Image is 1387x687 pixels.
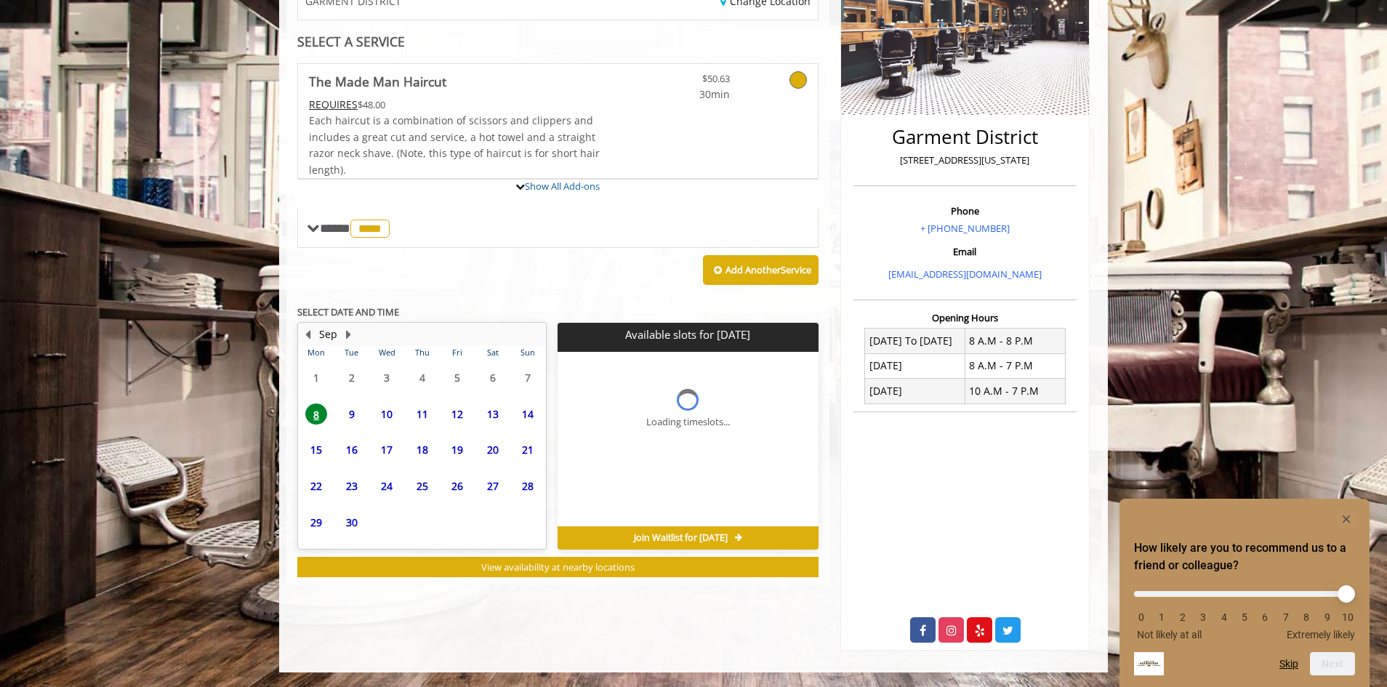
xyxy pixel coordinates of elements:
td: Select day19 [440,432,475,468]
span: 25 [411,475,433,497]
button: Add AnotherService [703,255,819,286]
button: Hide survey [1338,510,1355,528]
td: Select day14 [510,395,546,432]
span: 30min [644,87,730,103]
td: Select day21 [510,432,546,468]
td: [DATE] [865,353,965,378]
span: 24 [376,475,398,497]
div: SELECT A SERVICE [297,35,819,49]
span: 13 [482,403,504,425]
button: View availability at nearby locations [297,557,819,578]
span: 18 [411,439,433,460]
span: 16 [341,439,363,460]
h2: How likely are you to recommend us to a friend or colleague? Select an option from 0 to 10, with ... [1134,539,1355,574]
th: Tue [334,345,369,360]
a: [EMAIL_ADDRESS][DOMAIN_NAME] [888,268,1042,281]
button: Next Month [342,326,354,342]
td: Select day24 [369,468,404,505]
span: Extremely likely [1287,629,1355,640]
span: 23 [341,475,363,497]
li: 1 [1154,611,1169,623]
span: 28 [517,475,539,497]
li: 5 [1237,611,1252,623]
b: SELECT DATE AND TIME [297,305,399,318]
span: 12 [446,403,468,425]
button: Next question [1310,652,1355,675]
td: Select day9 [334,395,369,432]
td: Select day20 [475,432,510,468]
span: 21 [517,439,539,460]
li: 4 [1217,611,1231,623]
li: 3 [1196,611,1210,623]
th: Wed [369,345,404,360]
button: Sep [319,326,337,342]
span: Join Waitlist for [DATE] [634,532,728,544]
span: 20 [482,439,504,460]
li: 0 [1134,611,1149,623]
li: 10 [1340,611,1355,623]
span: 27 [482,475,504,497]
span: This service needs some Advance to be paid before we block your appointment [309,97,358,111]
td: Select day22 [299,468,334,505]
th: Mon [299,345,334,360]
p: Available slots for [DATE] [563,329,812,341]
td: Select day25 [404,468,439,505]
li: 8 [1299,611,1314,623]
span: 9 [341,403,363,425]
span: 22 [305,475,327,497]
div: How likely are you to recommend us to a friend or colleague? Select an option from 0 to 10, with ... [1134,510,1355,675]
td: Select day30 [334,504,369,540]
th: Thu [404,345,439,360]
b: Add Another Service [725,263,811,276]
h3: Email [857,246,1073,257]
div: Loading timeslots... [646,414,730,430]
div: $48.00 [309,97,601,113]
td: 8 A.M - 8 P.M [965,329,1065,353]
li: 2 [1175,611,1190,623]
li: 9 [1320,611,1335,623]
div: The Made Man Haircut Add-onS [297,178,819,180]
td: Select day27 [475,468,510,505]
h3: Phone [857,206,1073,216]
td: Select day10 [369,395,404,432]
span: Not likely at all [1137,629,1202,640]
span: 29 [305,512,327,533]
button: Skip [1279,658,1298,670]
a: $50.63 [644,64,730,103]
td: Select day12 [440,395,475,432]
span: 15 [305,439,327,460]
td: Select day11 [404,395,439,432]
td: Select day26 [440,468,475,505]
span: 10 [376,403,398,425]
td: [DATE] [865,379,965,403]
td: Select day8 [299,395,334,432]
td: Select day13 [475,395,510,432]
span: 17 [376,439,398,460]
h2: Garment District [857,126,1073,148]
span: 14 [517,403,539,425]
td: Select day23 [334,468,369,505]
span: 26 [446,475,468,497]
span: 11 [411,403,433,425]
span: 8 [305,403,327,425]
td: Select day28 [510,468,546,505]
td: 8 A.M - 7 P.M [965,353,1065,378]
td: Select day16 [334,432,369,468]
td: Select day18 [404,432,439,468]
a: + [PHONE_NUMBER] [920,222,1010,235]
th: Sat [475,345,510,360]
div: How likely are you to recommend us to a friend or colleague? Select an option from 0 to 10, with ... [1134,580,1355,640]
h3: Opening Hours [853,313,1077,323]
td: Select day29 [299,504,334,540]
a: Show All Add-ons [525,180,600,193]
span: View availability at nearby locations [481,561,635,574]
td: [DATE] To [DATE] [865,329,965,353]
li: 7 [1279,611,1293,623]
span: 19 [446,439,468,460]
button: Previous Month [302,326,313,342]
b: The Made Man Haircut [309,71,446,92]
span: 30 [341,512,363,533]
th: Sun [510,345,546,360]
p: [STREET_ADDRESS][US_STATE] [857,153,1073,168]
